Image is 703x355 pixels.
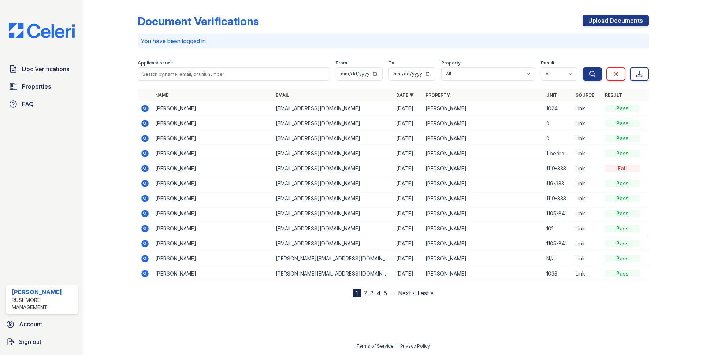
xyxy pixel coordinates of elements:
[393,146,423,161] td: [DATE]
[605,150,640,157] div: Pass
[273,206,393,221] td: [EMAIL_ADDRESS][DOMAIN_NAME]
[3,334,81,349] a: Sign out
[22,100,34,108] span: FAQ
[573,251,602,266] td: Link
[543,266,573,281] td: 1033
[543,191,573,206] td: 1119-333
[273,236,393,251] td: [EMAIL_ADDRESS][DOMAIN_NAME]
[400,343,430,349] a: Privacy Policy
[573,236,602,251] td: Link
[152,131,273,146] td: [PERSON_NAME]
[276,92,289,98] a: Email
[393,191,423,206] td: [DATE]
[353,289,361,297] div: 1
[141,37,646,45] p: You have been logged in
[543,116,573,131] td: 0
[605,180,640,187] div: Pass
[273,251,393,266] td: [PERSON_NAME][EMAIL_ADDRESS][DOMAIN_NAME]
[573,221,602,236] td: Link
[152,221,273,236] td: [PERSON_NAME]
[543,236,573,251] td: 1105-841
[3,317,81,332] a: Account
[441,60,461,66] label: Property
[543,176,573,191] td: 119-333
[3,23,81,38] img: CE_Logo_Blue-a8612792a0a2168367f1c8372b55b34899dd931a85d93a1a3d3e32e68fde9ad4.png
[423,206,543,221] td: [PERSON_NAME]
[605,210,640,217] div: Pass
[423,101,543,116] td: [PERSON_NAME]
[393,266,423,281] td: [DATE]
[273,146,393,161] td: [EMAIL_ADDRESS][DOMAIN_NAME]
[423,191,543,206] td: [PERSON_NAME]
[605,165,640,172] div: Fail
[543,251,573,266] td: N/a
[336,60,347,66] label: From
[396,343,398,349] div: |
[6,62,78,76] a: Doc Verifications
[6,79,78,94] a: Properties
[356,343,394,349] a: Terms of Service
[573,161,602,176] td: Link
[396,92,414,98] a: Date ▼
[273,176,393,191] td: [EMAIL_ADDRESS][DOMAIN_NAME]
[273,116,393,131] td: [EMAIL_ADDRESS][DOMAIN_NAME]
[605,270,640,277] div: Pass
[576,92,594,98] a: Source
[423,146,543,161] td: [PERSON_NAME]
[388,60,394,66] label: To
[377,289,381,297] a: 4
[152,176,273,191] td: [PERSON_NAME]
[273,266,393,281] td: [PERSON_NAME][EMAIL_ADDRESS][DOMAIN_NAME]
[423,176,543,191] td: [PERSON_NAME]
[417,289,434,297] a: Last »
[605,105,640,112] div: Pass
[573,266,602,281] td: Link
[393,236,423,251] td: [DATE]
[152,206,273,221] td: [PERSON_NAME]
[605,92,622,98] a: Result
[152,236,273,251] td: [PERSON_NAME]
[543,101,573,116] td: 1024
[423,266,543,281] td: [PERSON_NAME]
[423,251,543,266] td: [PERSON_NAME]
[19,320,42,329] span: Account
[393,251,423,266] td: [DATE]
[423,161,543,176] td: [PERSON_NAME]
[425,92,450,98] a: Property
[605,225,640,232] div: Pass
[393,161,423,176] td: [DATE]
[543,221,573,236] td: 101
[152,191,273,206] td: [PERSON_NAME]
[273,191,393,206] td: [EMAIL_ADDRESS][DOMAIN_NAME]
[393,101,423,116] td: [DATE]
[152,251,273,266] td: [PERSON_NAME]
[19,337,41,346] span: Sign out
[393,176,423,191] td: [DATE]
[393,206,423,221] td: [DATE]
[541,60,554,66] label: Result
[384,289,387,297] a: 5
[390,289,395,297] span: …
[138,67,330,81] input: Search by name, email, or unit number
[423,236,543,251] td: [PERSON_NAME]
[138,60,173,66] label: Applicant or unit
[22,64,69,73] span: Doc Verifications
[423,131,543,146] td: [PERSON_NAME]
[605,135,640,142] div: Pass
[273,161,393,176] td: [EMAIL_ADDRESS][DOMAIN_NAME]
[273,221,393,236] td: [EMAIL_ADDRESS][DOMAIN_NAME]
[398,289,414,297] a: Next ›
[543,206,573,221] td: 1105-841
[573,101,602,116] td: Link
[605,255,640,262] div: Pass
[152,161,273,176] td: [PERSON_NAME]
[22,82,51,91] span: Properties
[393,116,423,131] td: [DATE]
[152,101,273,116] td: [PERSON_NAME]
[6,97,78,111] a: FAQ
[672,326,696,348] iframe: chat widget
[370,289,374,297] a: 3
[364,289,367,297] a: 2
[573,146,602,161] td: Link
[573,116,602,131] td: Link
